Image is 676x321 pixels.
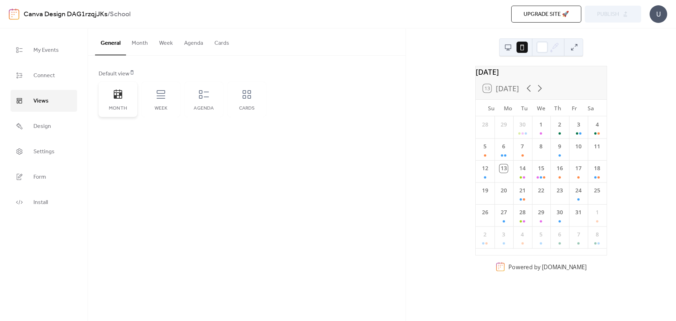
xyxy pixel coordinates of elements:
div: 24 [574,186,582,195]
span: Upgrade site 🚀 [524,10,569,19]
div: [DATE] [476,66,607,77]
a: [DOMAIN_NAME] [542,263,586,271]
div: Cards [234,106,259,111]
div: 5 [481,142,489,150]
div: 18 [593,165,601,173]
div: 11 [593,142,601,150]
span: Form [33,172,46,183]
a: Install [11,191,77,213]
div: 4 [593,121,601,129]
b: School [110,8,131,21]
div: 25 [593,186,601,195]
div: Default view [99,70,394,78]
div: 19 [481,186,489,195]
div: 17 [574,165,582,173]
div: Tu [516,100,533,116]
div: 6 [556,230,564,239]
div: 8 [537,142,545,150]
div: Fr [566,100,582,116]
div: 26 [481,208,489,216]
button: General [95,29,126,55]
button: Upgrade site 🚀 [511,6,581,23]
button: Week [154,29,179,55]
div: 3 [574,121,582,129]
a: Views [11,90,77,112]
a: Settings [11,141,77,162]
div: Mo [500,100,516,116]
div: Agenda [192,106,216,111]
span: Connect [33,70,55,81]
a: Canva Design DAG1rzqjJKs [24,8,107,21]
button: Cards [209,29,235,55]
a: Design [11,115,77,137]
div: 13 [500,165,508,173]
div: Su [483,100,499,116]
span: Install [33,197,48,208]
div: 30 [556,208,564,216]
div: Week [149,106,173,111]
div: 10 [574,142,582,150]
div: 7 [518,142,526,150]
div: 3 [500,230,508,239]
span: Design [33,121,51,132]
span: My Events [33,45,59,56]
div: 29 [500,121,508,129]
div: 14 [518,165,526,173]
div: 5 [537,230,545,239]
span: Settings [33,146,55,158]
div: 28 [481,121,489,129]
img: logo [9,8,19,20]
div: 12 [481,165,489,173]
div: 16 [556,165,564,173]
a: Connect [11,64,77,86]
div: 15 [537,165,545,173]
div: 8 [593,230,601,239]
div: 31 [574,208,582,216]
div: Month [106,106,130,111]
div: 4 [518,230,526,239]
span: Views [33,95,49,107]
div: Powered by [508,263,587,271]
div: U [650,5,667,23]
div: 27 [500,208,508,216]
div: 29 [537,208,545,216]
a: My Events [11,39,77,61]
div: 22 [537,186,545,195]
a: Form [11,166,77,188]
div: 30 [518,121,526,129]
div: 6 [500,142,508,150]
div: 20 [500,186,508,195]
b: / [107,8,110,21]
div: Sa [582,100,599,116]
div: Th [549,100,566,116]
div: 2 [481,230,489,239]
div: 7 [574,230,582,239]
div: We [533,100,549,116]
div: 1 [593,208,601,216]
button: Agenda [179,29,209,55]
div: 23 [556,186,564,195]
div: 9 [556,142,564,150]
div: 2 [556,121,564,129]
button: Month [126,29,154,55]
div: 1 [537,121,545,129]
div: 28 [518,208,526,216]
div: 21 [518,186,526,195]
